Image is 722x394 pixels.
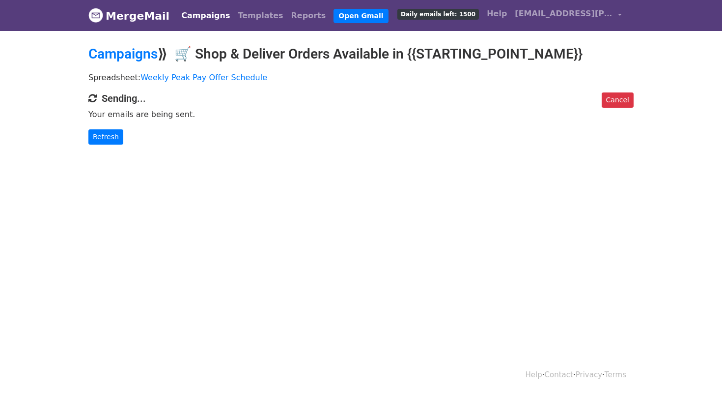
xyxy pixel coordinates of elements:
span: [EMAIL_ADDRESS][PERSON_NAME][DOMAIN_NAME] [515,8,613,20]
a: Daily emails left: 1500 [393,4,483,24]
img: MergeMail logo [88,8,103,23]
a: [EMAIL_ADDRESS][PERSON_NAME][DOMAIN_NAME] [511,4,626,27]
span: Daily emails left: 1500 [397,9,479,20]
a: Help [526,370,542,379]
a: Campaigns [177,6,234,26]
h4: Sending... [88,92,634,104]
a: Privacy [576,370,602,379]
a: Open Gmail [333,9,388,23]
h2: ⟫ 🛒 Shop & Deliver Orders Available in {{STARTING_POINT_NAME}} [88,46,634,62]
a: Campaigns [88,46,158,62]
a: Cancel [602,92,634,108]
a: Reports [287,6,330,26]
a: Help [483,4,511,24]
a: MergeMail [88,5,169,26]
a: Refresh [88,129,123,145]
p: Your emails are being sent. [88,109,634,120]
a: Templates [234,6,287,26]
a: Terms [605,370,626,379]
a: Contact [545,370,573,379]
a: Weekly Peak Pay Offer Schedule [140,73,267,82]
p: Spreadsheet: [88,72,634,83]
